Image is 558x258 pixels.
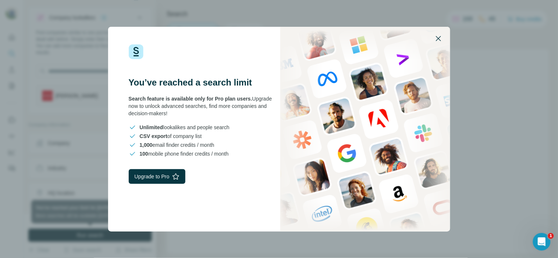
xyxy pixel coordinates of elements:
[140,142,153,148] span: 1,000
[548,233,554,239] span: 1
[129,96,252,102] span: Search feature is available only for Pro plan users.
[140,124,230,131] span: lookalikes and people search
[129,169,186,184] button: Upgrade to Pro
[140,141,214,149] span: email finder credits / month
[140,133,167,139] span: CSV export
[140,150,229,157] span: mobile phone finder credits / month
[140,132,202,140] span: of company list
[129,77,279,88] h3: You’ve reached a search limit
[129,44,143,59] img: Surfe Logo
[280,27,450,232] img: Surfe Stock Photo - showing people and technologies
[129,95,279,117] div: Upgrade now to unlock advanced searches, find more companies and decision-makers!
[533,233,551,251] iframe: Intercom live chat
[140,124,163,130] span: Unlimited
[140,151,148,157] span: 100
